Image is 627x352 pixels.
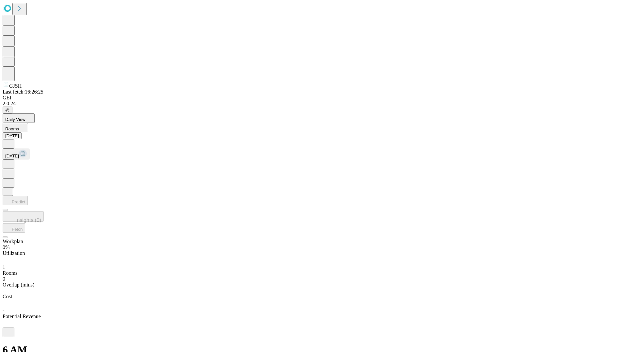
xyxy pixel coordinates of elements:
span: [DATE] [5,154,19,158]
span: Rooms [5,126,19,131]
div: GEI [3,95,624,101]
div: 2.0.241 [3,101,624,107]
span: GJSH [9,83,22,89]
span: Workplan [3,239,23,244]
span: Overlap (mins) [3,282,34,287]
span: 0% [3,244,9,250]
button: Fetch [3,223,25,233]
span: Insights (0) [15,217,41,223]
button: [DATE] [3,149,29,159]
span: Cost [3,294,12,299]
span: - [3,288,4,293]
button: Rooms [3,123,28,132]
button: Insights (0) [3,211,44,222]
button: Predict [3,196,28,205]
span: 0 [3,276,5,282]
span: Utilization [3,250,25,256]
span: @ [5,108,10,112]
button: [DATE] [3,132,22,139]
span: Rooms [3,270,17,276]
span: Potential Revenue [3,314,41,319]
span: Last fetch: 16:26:25 [3,89,43,95]
span: 1 [3,264,5,270]
span: - [3,308,4,313]
button: Daily View [3,113,35,123]
span: Daily View [5,117,25,122]
button: @ [3,107,12,113]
